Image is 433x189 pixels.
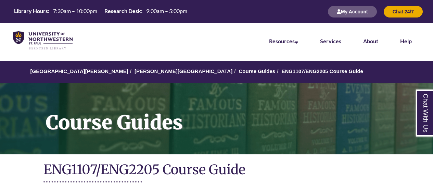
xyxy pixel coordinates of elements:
h1: ENG1107/ENG2205 Course Guide [43,161,390,179]
a: My Account [328,9,377,14]
a: [GEOGRAPHIC_DATA][PERSON_NAME] [30,68,128,74]
h1: Course Guides [38,83,433,145]
a: [PERSON_NAME][GEOGRAPHIC_DATA] [135,68,232,74]
button: My Account [328,6,377,17]
span: 9:00am – 5:00pm [146,8,187,14]
th: Library Hours: [11,7,50,15]
a: Help [400,38,412,44]
button: Chat 24/7 [384,6,423,17]
a: ENG1107/ENG2205 Course Guide [282,68,363,74]
a: Hours Today [11,7,190,16]
a: Chat 24/7 [384,9,423,14]
th: Research Desk: [102,7,143,15]
a: Resources [269,38,298,44]
a: Services [320,38,341,44]
a: Course Guides [239,68,275,74]
a: About [363,38,378,44]
img: UNWSP Library Logo [13,31,73,50]
span: 7:30am – 10:00pm [53,8,97,14]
